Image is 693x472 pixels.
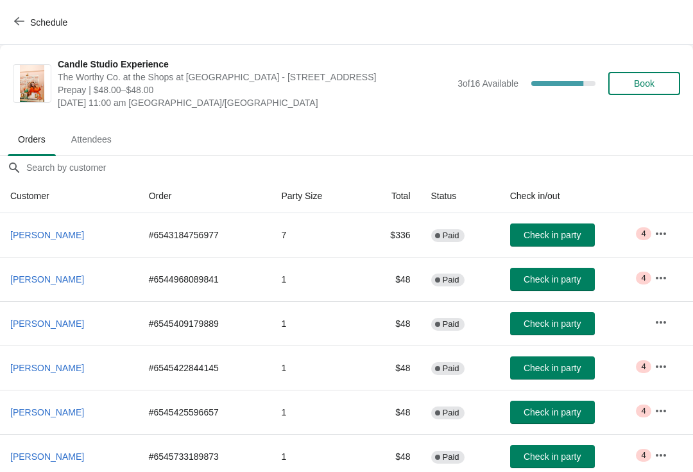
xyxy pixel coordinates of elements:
[510,312,595,335] button: Check in party
[510,223,595,247] button: Check in party
[443,319,459,329] span: Paid
[524,451,581,462] span: Check in party
[641,362,646,372] span: 4
[10,319,84,329] span: [PERSON_NAME]
[271,345,361,390] td: 1
[524,363,581,373] span: Check in party
[271,301,361,345] td: 1
[139,345,271,390] td: # 6545422844145
[5,401,89,424] button: [PERSON_NAME]
[6,11,78,34] button: Schedule
[361,345,421,390] td: $48
[26,156,693,179] input: Search by customer
[5,445,89,468] button: [PERSON_NAME]
[500,179,644,213] th: Check in/out
[524,319,581,329] span: Check in party
[510,356,595,380] button: Check in party
[58,83,451,96] span: Prepay | $48.00–$48.00
[524,407,581,417] span: Check in party
[10,363,84,373] span: [PERSON_NAME]
[10,407,84,417] span: [PERSON_NAME]
[608,72,680,95] button: Book
[361,179,421,213] th: Total
[271,213,361,257] td: 7
[10,451,84,462] span: [PERSON_NAME]
[139,213,271,257] td: # 6543184756977
[58,71,451,83] span: The Worthy Co. at the Shops at [GEOGRAPHIC_DATA] - [STREET_ADDRESS]
[361,301,421,345] td: $48
[10,274,84,284] span: [PERSON_NAME]
[421,179,500,213] th: Status
[5,223,89,247] button: [PERSON_NAME]
[361,257,421,301] td: $48
[443,408,459,418] span: Paid
[271,257,361,301] td: 1
[524,230,581,240] span: Check in party
[510,445,595,468] button: Check in party
[139,257,271,301] td: # 6544968089841
[443,275,459,285] span: Paid
[443,452,459,462] span: Paid
[361,213,421,257] td: $336
[510,401,595,424] button: Check in party
[443,231,459,241] span: Paid
[5,356,89,380] button: [PERSON_NAME]
[641,273,646,283] span: 4
[5,268,89,291] button: [PERSON_NAME]
[458,78,518,89] span: 3 of 16 Available
[139,390,271,434] td: # 6545425596657
[61,128,122,151] span: Attendees
[10,230,84,240] span: [PERSON_NAME]
[641,229,646,239] span: 4
[271,390,361,434] td: 1
[30,17,67,28] span: Schedule
[361,390,421,434] td: $48
[443,363,459,374] span: Paid
[58,96,451,109] span: [DATE] 11:00 am [GEOGRAPHIC_DATA]/[GEOGRAPHIC_DATA]
[58,58,451,71] span: Candle Studio Experience
[271,179,361,213] th: Party Size
[139,301,271,345] td: # 6545409179889
[5,312,89,335] button: [PERSON_NAME]
[641,450,646,460] span: 4
[510,268,595,291] button: Check in party
[634,78,654,89] span: Book
[641,406,646,416] span: 4
[8,128,56,151] span: Orders
[20,65,45,102] img: Candle Studio Experience
[524,274,581,284] span: Check in party
[139,179,271,213] th: Order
